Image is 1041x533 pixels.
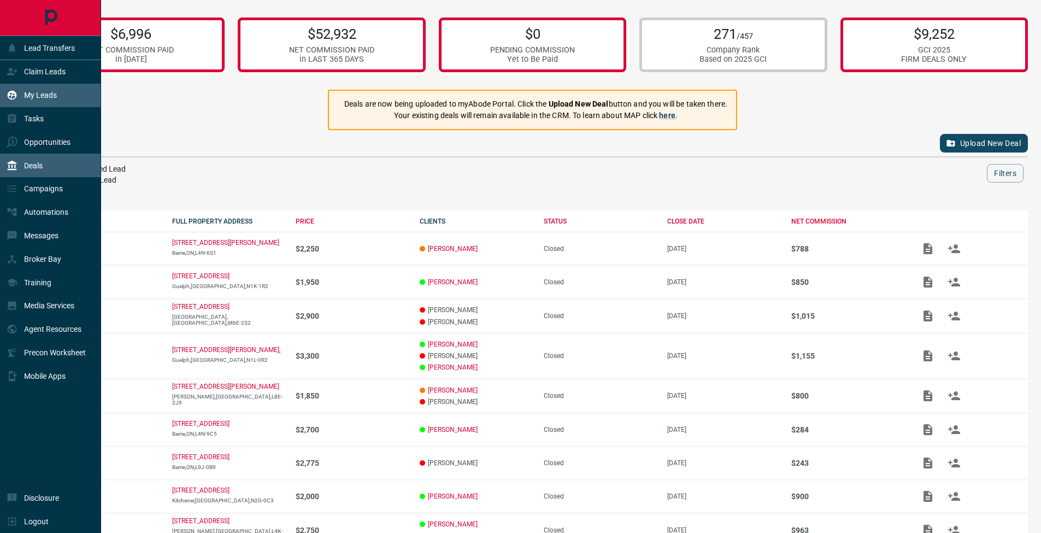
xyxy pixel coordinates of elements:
p: Guelph,[GEOGRAPHIC_DATA],N1L-0R2 [172,357,285,363]
p: $0 [490,26,575,42]
div: Yet to Be Paid [490,55,575,64]
span: Add / View Documents [915,244,941,252]
p: Lease - Co-Op [48,493,161,500]
p: $2,000 [296,492,409,501]
div: PENDING COMMISSION [490,45,575,55]
div: Closed [544,459,657,467]
a: [STREET_ADDRESS][PERSON_NAME] [172,383,279,390]
p: $2,250 [296,244,409,253]
a: [STREET_ADDRESS] [172,453,230,461]
a: [PERSON_NAME] [428,386,478,394]
p: $9,252 [901,26,967,42]
span: /457 [737,32,753,41]
a: [PERSON_NAME] [428,364,478,371]
p: $1,155 [791,352,904,360]
p: $2,775 [296,459,409,467]
div: Closed [544,426,657,434]
div: Closed [544,278,657,286]
a: [PERSON_NAME] [428,278,478,286]
p: Deals are now being uploaded to myAbode Portal. Click the button and you will be taken there. [344,98,727,110]
a: [STREET_ADDRESS] [172,487,230,494]
span: Match Clients [941,312,967,319]
p: Your existing deals will remain available in the CRM. To learn about MAP click . [344,110,727,121]
span: Match Clients [941,352,967,359]
span: Add / View Documents [915,352,941,359]
p: [DATE] [667,493,780,500]
p: Lease - Co-Op [48,459,161,467]
p: [STREET_ADDRESS][PERSON_NAME] [172,239,279,247]
a: [STREET_ADDRESS] [172,303,230,311]
p: [PERSON_NAME],[GEOGRAPHIC_DATA],L8E-2J9 [172,394,285,406]
span: Add / View Documents [915,492,941,500]
div: DEAL TYPE [48,218,161,225]
div: Closed [544,312,657,320]
div: in [DATE] [89,55,174,64]
a: [PERSON_NAME] [428,426,478,434]
p: [STREET_ADDRESS] [172,517,230,525]
p: Lease - Co-Op [48,312,161,320]
p: Guelph,[GEOGRAPHIC_DATA],N1K-1R2 [172,283,285,289]
p: Lease - Co-Op [48,278,161,286]
span: Add / View Documents [915,459,941,466]
p: Lease - Listing [48,245,161,253]
div: FULL PROPERTY ADDRESS [172,218,285,225]
div: Based on 2025 GCI [699,55,767,64]
p: $243 [791,459,904,467]
span: Add / View Documents [915,278,941,285]
span: Match Clients [941,492,967,500]
span: Add / View Documents [915,312,941,319]
p: $2,700 [296,425,409,434]
span: Add / View Documents [915,425,941,433]
div: Closed [544,392,657,400]
button: Upload New Deal [940,134,1028,153]
div: in LAST 365 DAYS [289,55,374,64]
div: NET COMMISSION PAID [89,45,174,55]
p: Lease - Co-Op [48,392,161,400]
p: $3,300 [296,352,409,360]
p: [DATE] [667,278,780,286]
a: [PERSON_NAME] [428,341,478,348]
span: Match Clients [941,392,967,400]
p: [DATE] [667,392,780,400]
a: [PERSON_NAME] [428,245,478,253]
p: 271 [699,26,767,42]
p: [DATE] [667,459,780,467]
p: $900 [791,492,904,501]
a: here [659,111,675,120]
p: $850 [791,278,904,286]
span: Match Clients [941,425,967,433]
div: Closed [544,493,657,500]
a: [PERSON_NAME] [428,520,478,528]
p: [DATE] [667,245,780,253]
a: [STREET_ADDRESS] [172,272,230,280]
p: $2,900 [296,312,409,320]
div: FIRM DEALS ONLY [901,55,967,64]
a: [STREET_ADDRESS] [172,420,230,427]
p: Barrie,ON,L9J-0B9 [172,464,285,470]
p: $800 [791,391,904,400]
p: $284 [791,425,904,434]
p: [PERSON_NAME] [420,318,533,326]
p: Barrie,ON,L4N-9C5 [172,431,285,437]
span: Match Clients [941,459,967,466]
span: Add / View Documents [915,392,941,400]
div: CLOSE DATE [667,218,780,225]
a: [STREET_ADDRESS][PERSON_NAME], [172,346,280,354]
p: [PERSON_NAME] [420,459,533,467]
div: PRICE [296,218,409,225]
p: Lease - Co-Op [48,426,161,434]
div: CLIENTS [420,218,533,225]
p: [DATE] [667,312,780,320]
p: [GEOGRAPHIC_DATA],[GEOGRAPHIC_DATA],M6E-2S2 [172,314,285,326]
p: [PERSON_NAME] [420,398,533,406]
p: $1,015 [791,312,904,320]
div: Closed [544,245,657,253]
p: $788 [791,244,904,253]
button: Filters [987,164,1024,183]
